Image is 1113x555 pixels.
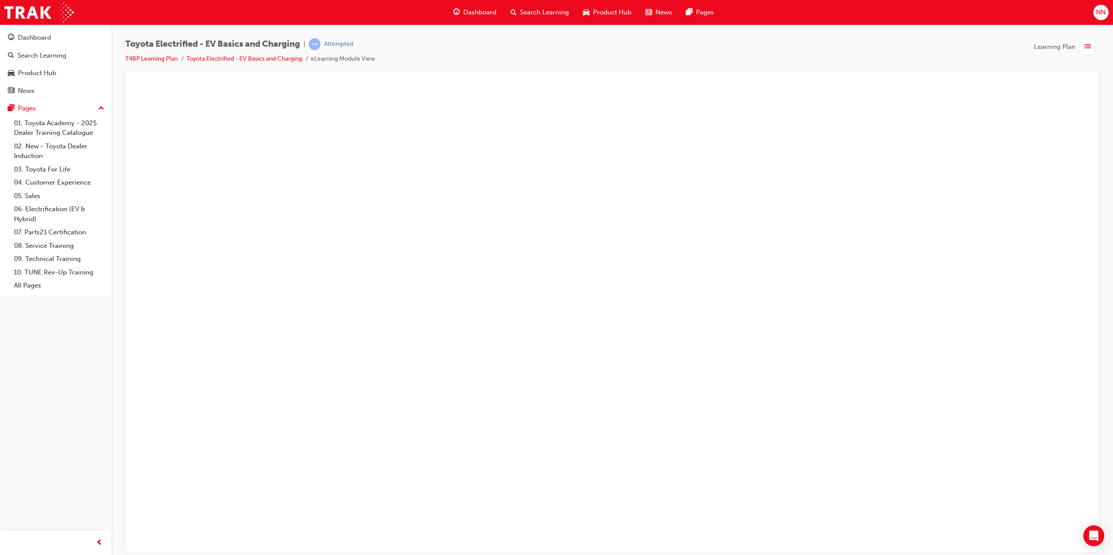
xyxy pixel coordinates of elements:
[3,100,108,116] button: Pages
[679,3,721,21] a: pages-iconPages
[3,65,108,81] a: Product Hub
[453,7,460,18] span: guage-icon
[655,7,672,17] span: News
[446,3,503,21] a: guage-iconDashboard
[10,116,108,140] a: 01. Toyota Academy - 2025 Dealer Training Catalogue
[10,279,108,292] a: All Pages
[1034,38,1099,55] button: Learning Plan
[8,52,14,60] span: search-icon
[311,54,375,64] li: eLearning Module View
[303,39,305,49] span: |
[503,3,576,21] a: search-iconSearch Learning
[10,252,108,266] a: 09. Technical Training
[10,176,108,189] a: 04. Customer Experience
[125,55,178,62] a: T4BP Learning Plan
[125,39,300,49] span: Toyota Electrified - EV Basics and Charging
[3,48,108,64] a: Search Learning
[324,40,353,48] div: Attempted
[3,28,108,100] button: DashboardSearch LearningProduct HubNews
[583,7,589,18] span: car-icon
[8,87,14,95] span: news-icon
[10,239,108,253] a: 08. Service Training
[1093,5,1109,20] button: NN
[1084,41,1091,52] span: list-icon
[18,103,36,113] div: Pages
[3,83,108,99] a: News
[686,7,693,18] span: pages-icon
[18,68,56,78] div: Product Hub
[463,7,496,17] span: Dashboard
[645,7,652,18] span: news-icon
[576,3,638,21] a: car-iconProduct Hub
[10,140,108,163] a: 02. New - Toyota Dealer Induction
[18,33,51,43] div: Dashboard
[4,3,74,22] img: Trak
[520,7,569,17] span: Search Learning
[8,69,14,77] span: car-icon
[10,202,108,226] a: 06. Electrification (EV & Hybrid)
[96,538,103,548] span: prev-icon
[1096,7,1106,17] span: NN
[3,30,108,46] a: Dashboard
[510,7,517,18] span: search-icon
[1083,525,1104,546] div: Open Intercom Messenger
[186,55,302,62] a: Toyota Electrified - EV Basics and Charging
[8,34,14,42] span: guage-icon
[638,3,679,21] a: news-iconNews
[309,38,320,50] span: learningRecordVerb_ATTEMPT-icon
[10,189,108,203] a: 05. Sales
[696,7,714,17] span: Pages
[18,86,34,96] div: News
[10,266,108,279] a: 10. TUNE Rev-Up Training
[98,103,104,114] span: up-icon
[8,105,14,113] span: pages-icon
[1034,42,1075,52] span: Learning Plan
[10,226,108,239] a: 07. Parts21 Certification
[593,7,631,17] span: Product Hub
[10,163,108,176] a: 03. Toyota For Life
[17,51,66,61] div: Search Learning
